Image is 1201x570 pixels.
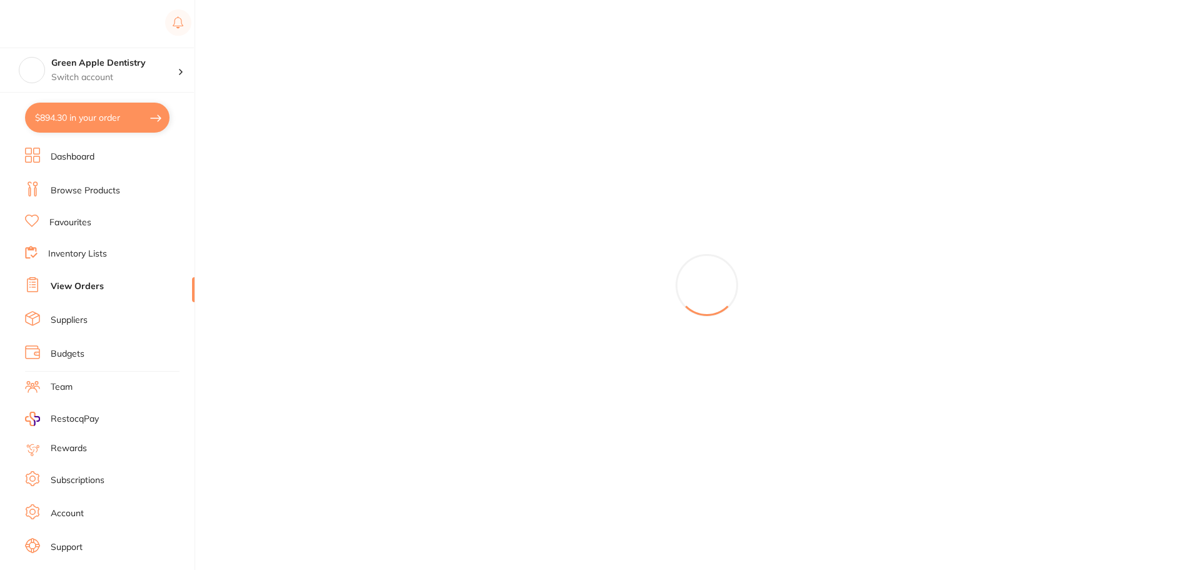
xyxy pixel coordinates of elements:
[51,413,99,425] span: RestocqPay
[51,442,87,455] a: Rewards
[25,103,170,133] button: $894.30 in your order
[48,248,107,260] a: Inventory Lists
[25,412,40,426] img: RestocqPay
[51,541,83,554] a: Support
[51,474,104,487] a: Subscriptions
[51,381,73,394] a: Team
[25,9,105,38] a: Restocq Logo
[25,16,105,31] img: Restocq Logo
[51,507,84,520] a: Account
[51,314,88,327] a: Suppliers
[51,348,84,360] a: Budgets
[51,71,178,84] p: Switch account
[51,185,120,197] a: Browse Products
[49,216,91,229] a: Favourites
[51,280,104,293] a: View Orders
[51,151,94,163] a: Dashboard
[19,58,44,83] img: Green Apple Dentistry
[51,57,178,69] h4: Green Apple Dentistry
[25,412,99,426] a: RestocqPay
